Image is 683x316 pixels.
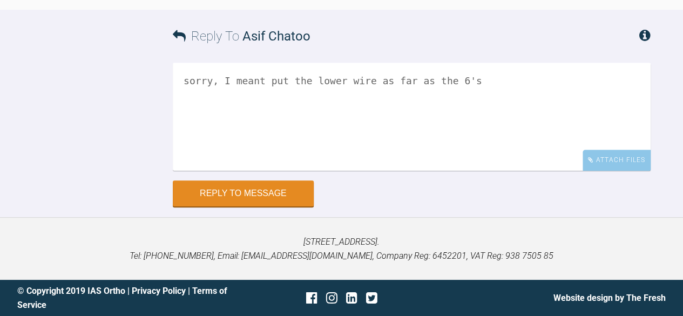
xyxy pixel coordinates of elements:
[17,235,666,263] p: [STREET_ADDRESS]. Tel: [PHONE_NUMBER], Email: [EMAIL_ADDRESS][DOMAIN_NAME], Company Reg: 6452201,...
[173,63,651,171] textarea: sorry, I meant put the lower wire as far as the 6's
[132,286,186,296] a: Privacy Policy
[17,286,227,310] a: Terms of Service
[583,150,651,171] div: Attach Files
[242,29,310,44] span: Asif Chatoo
[17,284,233,312] div: © Copyright 2019 IAS Ortho | |
[173,180,314,206] button: Reply to Message
[553,293,666,303] a: Website design by The Fresh
[173,26,310,46] h3: Reply To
